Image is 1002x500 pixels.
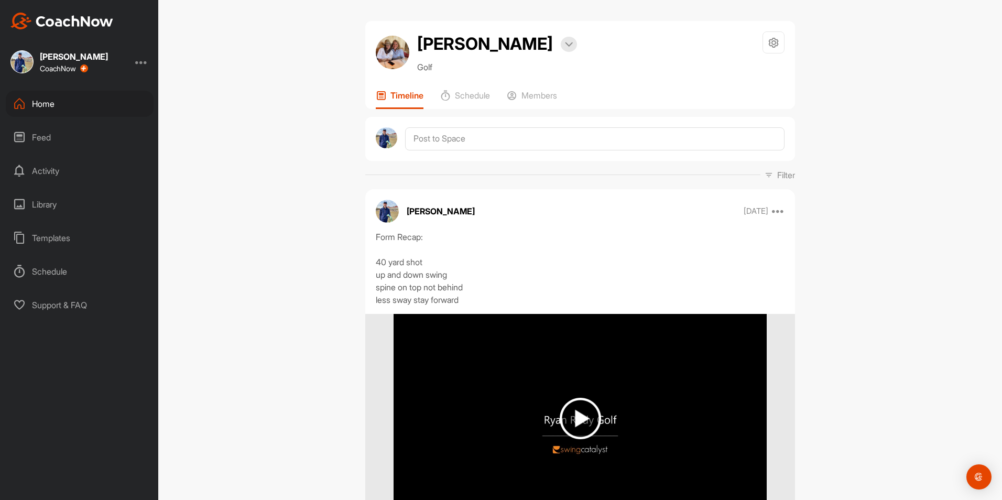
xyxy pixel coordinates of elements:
[6,258,154,285] div: Schedule
[376,231,785,306] div: Form Recap: 40 yard shot up and down swing spine on top not behind less sway stay forward
[6,91,154,117] div: Home
[6,124,154,150] div: Feed
[417,31,553,57] h2: [PERSON_NAME]
[966,464,992,490] div: Open Intercom Messenger
[40,52,108,61] div: [PERSON_NAME]
[376,127,397,149] img: avatar
[744,206,768,216] p: [DATE]
[40,64,88,73] div: CoachNow
[560,398,601,439] img: play
[6,191,154,218] div: Library
[777,169,795,181] p: Filter
[376,36,409,69] img: avatar
[565,42,573,47] img: arrow-down
[6,158,154,184] div: Activity
[390,90,423,101] p: Timeline
[521,90,557,101] p: Members
[10,50,34,73] img: square_8898714ae364966e4f3eca08e6afe3c4.jpg
[407,205,475,218] p: [PERSON_NAME]
[10,13,113,29] img: CoachNow
[6,225,154,251] div: Templates
[376,200,399,223] img: avatar
[417,61,577,73] p: Golf
[6,292,154,318] div: Support & FAQ
[455,90,490,101] p: Schedule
